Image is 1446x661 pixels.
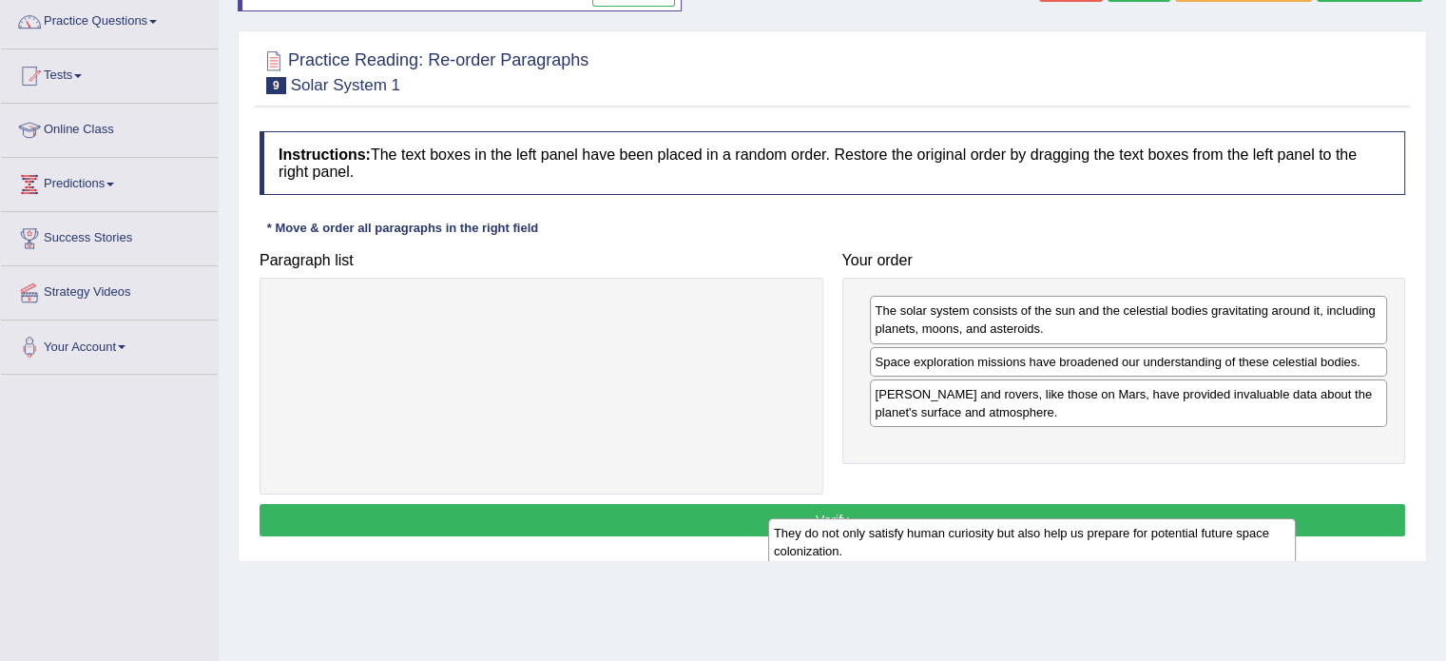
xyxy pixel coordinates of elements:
h4: Your order [842,252,1406,269]
a: Your Account [1,321,218,368]
div: * Move & order all paragraphs in the right field [260,219,546,237]
small: Solar System 1 [291,76,400,94]
button: Verify [260,504,1405,536]
a: Online Class [1,104,218,151]
div: [PERSON_NAME] and rovers, like those on Mars, have provided invaluable data about the planet's su... [870,379,1388,427]
a: Tests [1,49,218,97]
div: They do not only satisfy human curiosity but also help us prepare for potential future space colo... [768,518,1296,566]
h2: Practice Reading: Re-order Paragraphs [260,47,588,94]
span: 9 [266,77,286,94]
a: Success Stories [1,212,218,260]
a: Predictions [1,158,218,205]
b: Instructions: [279,146,371,163]
div: Space exploration missions have broadened our understanding of these celestial bodies. [870,347,1388,377]
h4: Paragraph list [260,252,823,269]
h4: The text boxes in the left panel have been placed in a random order. Restore the original order b... [260,131,1405,195]
div: The solar system consists of the sun and the celestial bodies gravitating around it, including pl... [870,296,1388,343]
a: Strategy Videos [1,266,218,314]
